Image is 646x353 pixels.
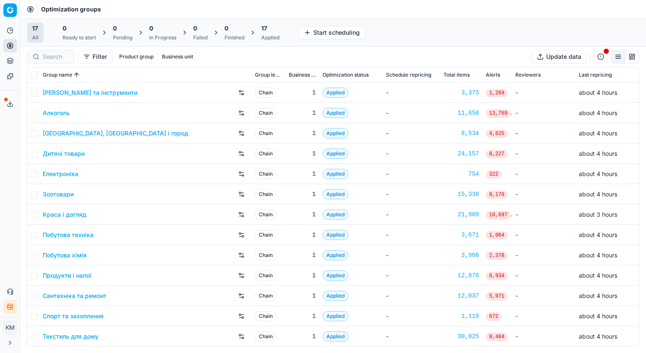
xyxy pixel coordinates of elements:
[261,24,267,33] span: 17
[298,26,365,39] button: Start scheduling
[289,149,316,158] div: 1
[383,306,440,326] td: -
[443,129,479,138] div: 8,534
[531,50,587,63] button: Update data
[43,52,69,61] input: Search
[323,210,348,220] span: Applied
[383,164,440,184] td: -
[512,225,575,245] td: -
[383,83,440,103] td: -
[255,128,276,138] span: Chain
[579,109,617,116] span: about 4 hours
[443,210,479,219] a: 21,909
[579,251,617,259] span: about 4 hours
[512,306,575,326] td: -
[443,170,479,178] a: 754
[443,149,479,158] div: 24,157
[486,130,508,138] span: 4,625
[289,129,316,138] div: 1
[193,24,197,33] span: 0
[255,88,276,98] span: Chain
[159,52,197,62] button: Business unit
[113,34,132,41] div: Pending
[72,71,81,79] button: Sorted by Group name ascending
[579,231,617,238] span: about 4 hours
[323,72,369,78] span: Optimization status
[3,321,17,334] button: КM
[486,272,508,280] span: 8,934
[486,211,511,219] span: 10,697
[443,231,479,239] a: 3,671
[289,170,316,178] div: 1
[579,89,617,96] span: about 4 hours
[486,72,500,78] span: Alerts
[323,331,348,342] span: Applied
[443,292,479,300] a: 12,037
[383,143,440,164] td: -
[255,72,282,78] span: Group level
[323,169,348,179] span: Applied
[443,109,479,117] a: 11,858
[289,231,316,239] div: 1
[289,109,316,117] div: 1
[43,312,104,320] a: Спорт та захоплення
[224,24,228,33] span: 0
[486,190,508,199] span: 8,170
[43,231,93,239] a: Побутова техніка
[383,286,440,306] td: -
[289,72,316,78] span: Business unit
[323,270,348,281] span: Applied
[43,170,78,178] a: Електроніка
[255,108,276,118] span: Chain
[383,245,440,265] td: -
[383,123,440,143] td: -
[486,170,502,179] span: 322
[255,250,276,260] span: Chain
[486,231,508,240] span: 1,064
[261,34,279,41] div: Applied
[512,265,575,286] td: -
[383,184,440,204] td: -
[43,292,107,300] a: Сантехніка та ремонт
[512,83,575,103] td: -
[383,204,440,225] td: -
[386,72,431,78] span: Schedule repricing
[289,292,316,300] div: 1
[323,311,348,321] span: Applied
[323,88,348,98] span: Applied
[289,210,316,219] div: 1
[512,123,575,143] td: -
[323,291,348,301] span: Applied
[43,190,74,199] a: Зоотовари
[383,225,440,245] td: -
[255,230,276,240] span: Chain
[255,270,276,281] span: Chain
[63,24,66,33] span: 0
[255,291,276,301] span: Chain
[289,312,316,320] div: 1
[43,88,137,97] a: [PERSON_NAME] та інструменти
[113,24,117,33] span: 0
[149,34,176,41] div: In Progress
[486,251,508,260] span: 2,378
[289,190,316,199] div: 1
[486,292,508,301] span: 5,971
[43,129,188,138] a: [GEOGRAPHIC_DATA], [GEOGRAPHIC_DATA] і город
[579,211,617,218] span: about 3 hours
[383,103,440,123] td: -
[443,88,479,97] div: 3,373
[43,251,87,259] a: Побутова хімія
[41,5,101,14] nav: breadcrumb
[579,150,617,157] span: about 4 hours
[255,210,276,220] span: Chain
[32,24,38,33] span: 17
[383,326,440,347] td: -
[443,312,479,320] a: 1,119
[443,271,479,280] div: 12,876
[486,333,508,341] span: 8,484
[512,184,575,204] td: -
